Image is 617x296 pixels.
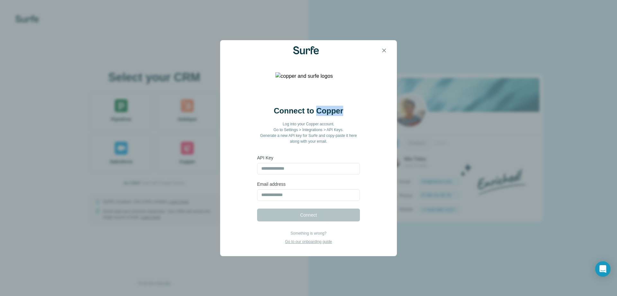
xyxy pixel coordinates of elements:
label: API Key [257,155,360,161]
label: Email address [257,181,360,187]
h2: Connect to Copper [274,106,343,116]
div: Open Intercom Messenger [595,261,611,277]
p: Go to our onboarding guide [285,239,332,245]
p: Log into your Copper account. Go to Settings > Integrations > API Keys. Generate a new API key fo... [257,121,360,144]
p: Something is wrong? [285,230,332,236]
img: Surfe Logo [293,46,319,54]
img: copper and surfe logos [275,72,342,98]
